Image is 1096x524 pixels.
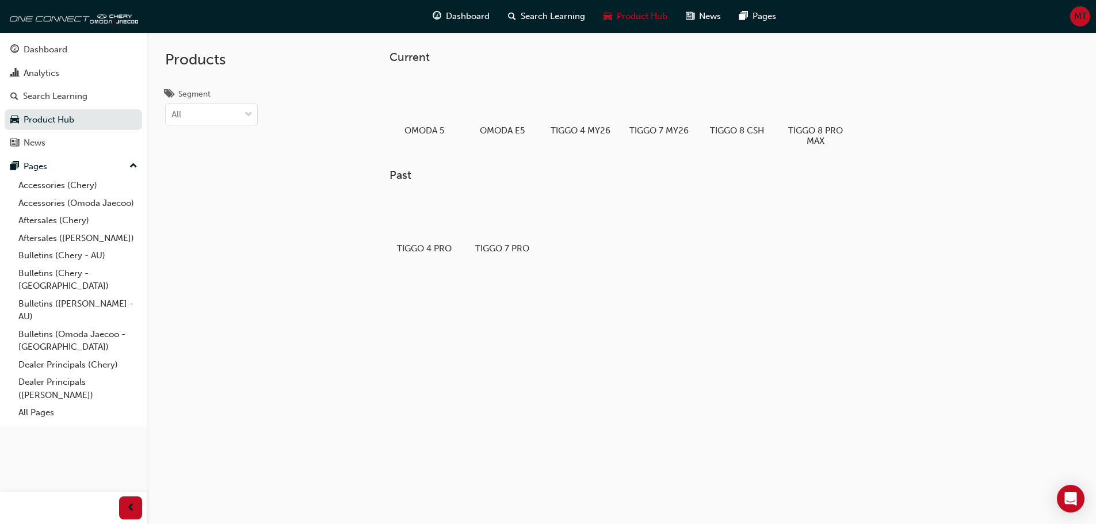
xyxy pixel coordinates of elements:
span: search-icon [10,91,18,102]
div: Analytics [24,67,59,80]
h5: TIGGO 7 MY26 [629,125,689,136]
div: Pages [24,160,47,173]
a: Search Learning [5,86,142,107]
h5: TIGGO 7 PRO [472,243,533,254]
button: MT [1070,6,1090,26]
a: search-iconSearch Learning [499,5,594,28]
a: All Pages [14,404,142,422]
a: Bulletins (Chery - AU) [14,247,142,265]
span: News [699,10,721,23]
span: chart-icon [10,68,19,79]
span: news-icon [10,138,19,148]
a: Bulletins ([PERSON_NAME] - AU) [14,295,142,326]
a: news-iconNews [677,5,730,28]
a: Accessories (Chery) [14,177,142,194]
a: pages-iconPages [730,5,785,28]
span: up-icon [129,159,138,174]
a: car-iconProduct Hub [594,5,677,28]
div: Segment [178,89,211,100]
span: MT [1074,10,1087,23]
span: search-icon [508,9,516,24]
span: pages-icon [739,9,748,24]
span: Search Learning [521,10,585,23]
span: guage-icon [433,9,441,24]
a: OMODA 5 [389,73,459,140]
button: DashboardAnalyticsSearch LearningProduct HubNews [5,37,142,156]
div: All [171,108,181,121]
a: guage-iconDashboard [423,5,499,28]
a: News [5,132,142,154]
a: Aftersales ([PERSON_NAME]) [14,230,142,247]
span: Dashboard [446,10,490,23]
a: TIGGO 8 CSH [702,73,772,140]
span: Product Hub [617,10,667,23]
h5: TIGGO 4 MY26 [551,125,611,136]
a: Aftersales (Chery) [14,212,142,230]
button: Pages [5,156,142,177]
a: OMODA E5 [468,73,537,140]
div: Dashboard [24,43,67,56]
h5: TIGGO 4 PRO [394,243,455,254]
h5: OMODA 5 [394,125,455,136]
a: Bulletins (Omoda Jaecoo - [GEOGRAPHIC_DATA]) [14,326,142,356]
div: Search Learning [23,90,87,103]
h2: Products [165,51,258,69]
span: pages-icon [10,162,19,172]
span: prev-icon [127,501,135,515]
a: TIGGO 4 PRO [389,192,459,258]
img: oneconnect [6,5,138,28]
a: TIGGO 7 PRO [468,192,537,258]
a: TIGGO 8 PRO MAX [781,73,850,150]
span: down-icon [245,108,253,123]
h5: TIGGO 8 PRO MAX [785,125,846,146]
span: tags-icon [165,90,174,100]
h5: OMODA E5 [472,125,533,136]
div: News [24,136,45,150]
h3: Current [389,51,1043,64]
a: Product Hub [5,109,142,131]
a: Dealer Principals (Chery) [14,356,142,374]
span: news-icon [686,9,694,24]
a: Dashboard [5,39,142,60]
span: Pages [753,10,776,23]
a: Dealer Principals ([PERSON_NAME]) [14,373,142,404]
a: Accessories (Omoda Jaecoo) [14,194,142,212]
a: TIGGO 4 MY26 [546,73,615,140]
h3: Past [389,169,1043,182]
a: TIGGO 7 MY26 [624,73,693,140]
h5: TIGGO 8 CSH [707,125,767,136]
span: car-icon [604,9,612,24]
span: car-icon [10,115,19,125]
div: Open Intercom Messenger [1057,485,1084,512]
span: guage-icon [10,45,19,55]
a: Analytics [5,63,142,84]
a: Bulletins (Chery - [GEOGRAPHIC_DATA]) [14,265,142,295]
